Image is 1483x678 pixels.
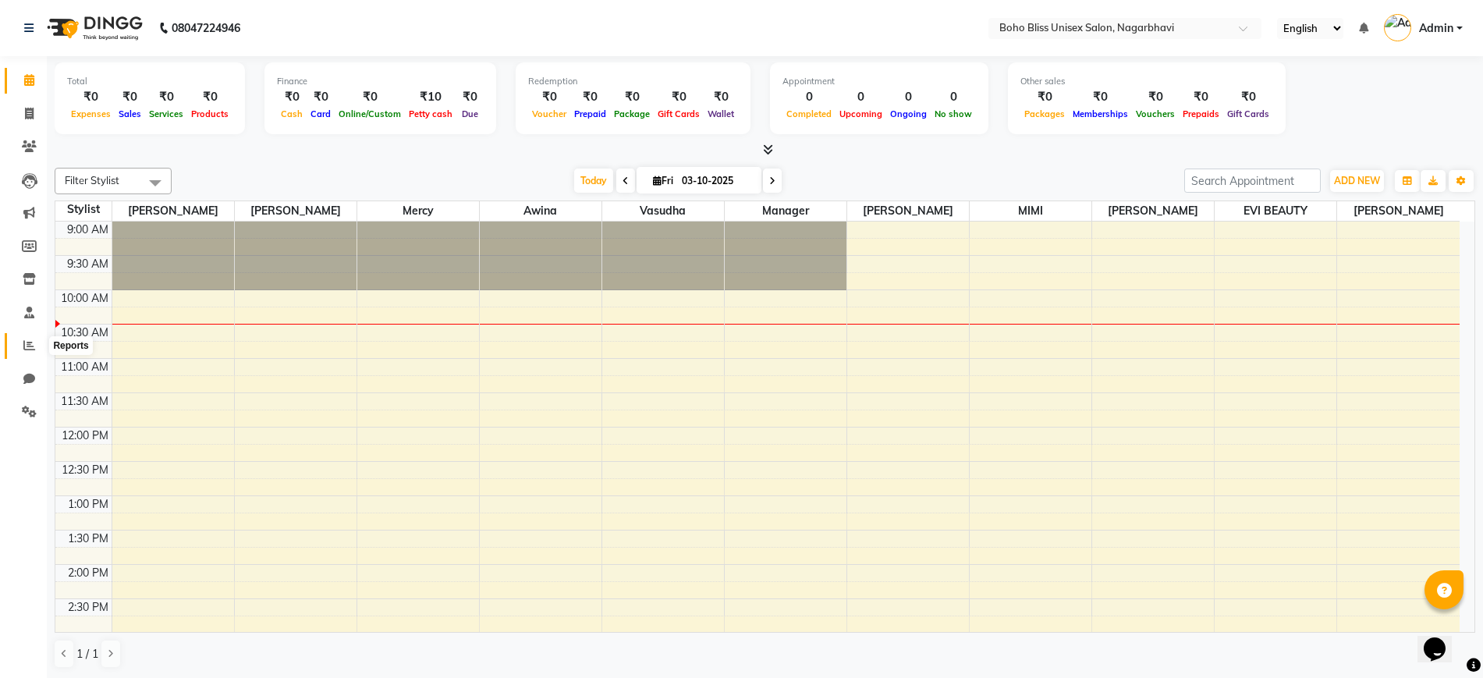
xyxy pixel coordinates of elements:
div: 11:30 AM [58,393,112,410]
span: Petty cash [405,108,456,119]
span: Upcoming [836,108,886,119]
div: 0 [782,88,836,106]
input: Search Appointment [1184,169,1321,193]
span: Package [610,108,654,119]
span: Ongoing [886,108,931,119]
span: No show [931,108,976,119]
div: ₹0 [277,88,307,106]
div: ₹0 [1179,88,1223,106]
span: EVI BEAUTY [1215,201,1336,221]
div: 2:30 PM [65,599,112,616]
div: 9:00 AM [64,222,112,238]
span: MIMI [970,201,1091,221]
div: ₹0 [145,88,187,106]
div: 0 [886,88,931,106]
div: ₹0 [570,88,610,106]
div: ₹0 [187,88,232,106]
span: Manager [725,201,846,221]
span: Filter Stylist [65,174,119,186]
div: ₹0 [1223,88,1273,106]
div: 2:00 PM [65,565,112,581]
span: Gift Cards [654,108,704,119]
div: 10:30 AM [58,325,112,341]
div: Stylist [55,201,112,218]
span: Prepaid [570,108,610,119]
span: Gift Cards [1223,108,1273,119]
span: Online/Custom [335,108,405,119]
span: Fri [649,175,677,186]
button: ADD NEW [1330,170,1384,192]
img: logo [40,6,147,50]
span: Card [307,108,335,119]
div: ₹0 [456,88,484,106]
div: Appointment [782,75,976,88]
div: 12:00 PM [59,428,112,444]
div: ₹0 [115,88,145,106]
span: Expenses [67,108,115,119]
div: ₹0 [654,88,704,106]
span: Voucher [528,108,570,119]
span: Awina [480,201,601,221]
input: 2025-10-03 [677,169,755,193]
span: 1 / 1 [76,646,98,662]
span: [PERSON_NAME] [847,201,969,221]
span: Due [458,108,482,119]
div: Reports [49,336,92,355]
div: ₹0 [1020,88,1069,106]
span: Prepaids [1179,108,1223,119]
span: [PERSON_NAME] [1092,201,1214,221]
div: ₹0 [335,88,405,106]
span: Memberships [1069,108,1132,119]
span: Completed [782,108,836,119]
span: Wallet [704,108,738,119]
span: Today [574,169,613,193]
span: ADD NEW [1334,175,1380,186]
div: ₹0 [610,88,654,106]
div: Finance [277,75,484,88]
div: 0 [931,88,976,106]
div: ₹0 [67,88,115,106]
span: [PERSON_NAME] [112,201,234,221]
div: 9:30 AM [64,256,112,272]
span: Products [187,108,232,119]
img: Admin [1384,14,1411,41]
span: Vasudha [602,201,724,221]
span: Mercy [357,201,479,221]
div: ₹0 [1069,88,1132,106]
div: ₹0 [1132,88,1179,106]
div: 0 [836,88,886,106]
div: 1:30 PM [65,531,112,547]
div: 1:00 PM [65,496,112,513]
div: ₹0 [307,88,335,106]
div: Other sales [1020,75,1273,88]
div: 10:00 AM [58,290,112,307]
div: 12:30 PM [59,462,112,478]
span: Sales [115,108,145,119]
div: Total [67,75,232,88]
span: Packages [1020,108,1069,119]
div: Redemption [528,75,738,88]
div: ₹0 [528,88,570,106]
div: ₹0 [704,88,738,106]
span: Vouchers [1132,108,1179,119]
span: [PERSON_NAME] [235,201,357,221]
span: Admin [1419,20,1453,37]
span: Cash [277,108,307,119]
span: Services [145,108,187,119]
iframe: chat widget [1417,616,1467,662]
div: ₹10 [405,88,456,106]
b: 08047224946 [172,6,240,50]
div: 11:00 AM [58,359,112,375]
span: [PERSON_NAME] [1337,201,1460,221]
